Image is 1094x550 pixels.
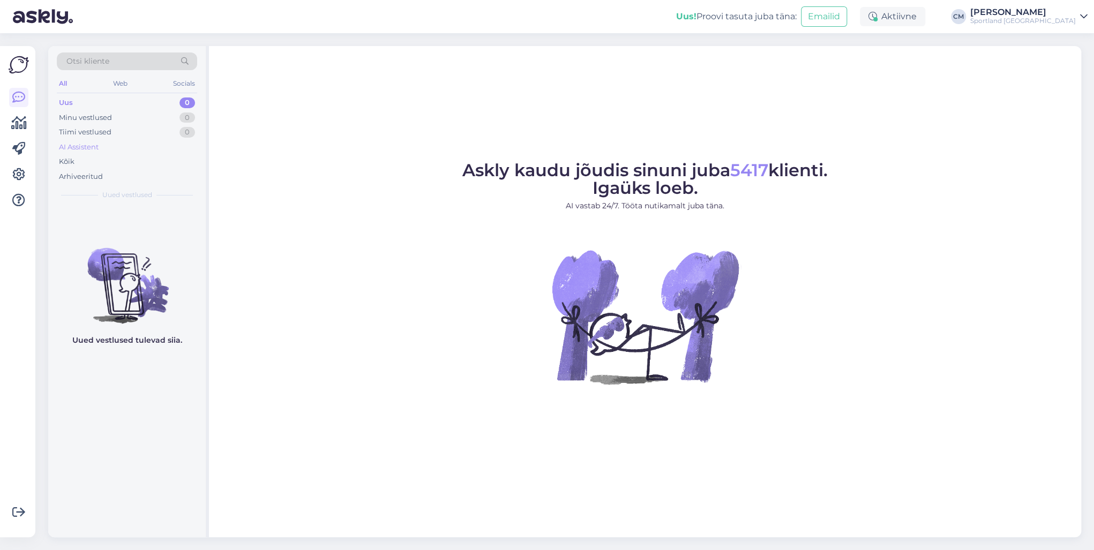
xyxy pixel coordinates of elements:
[970,8,1076,17] div: [PERSON_NAME]
[462,160,828,198] span: Askly kaudu jõudis sinuni juba klienti. Igaüks loeb.
[59,97,73,108] div: Uus
[48,229,206,325] img: No chats
[59,156,74,167] div: Kõik
[171,77,197,91] div: Socials
[801,6,847,27] button: Emailid
[57,77,69,91] div: All
[111,77,130,91] div: Web
[59,142,99,153] div: AI Assistent
[462,200,828,212] p: AI vastab 24/7. Tööta nutikamalt juba täna.
[179,97,195,108] div: 0
[59,127,111,138] div: Tiimi vestlused
[59,171,103,182] div: Arhiveeritud
[549,220,741,413] img: No Chat active
[951,9,966,24] div: CM
[179,127,195,138] div: 0
[676,11,696,21] b: Uus!
[970,8,1088,25] a: [PERSON_NAME]Sportland [GEOGRAPHIC_DATA]
[59,112,112,123] div: Minu vestlused
[102,190,152,200] span: Uued vestlused
[860,7,925,26] div: Aktiivne
[179,112,195,123] div: 0
[66,56,109,67] span: Otsi kliente
[970,17,1076,25] div: Sportland [GEOGRAPHIC_DATA]
[72,335,182,346] p: Uued vestlused tulevad siia.
[730,160,768,180] span: 5417
[676,10,797,23] div: Proovi tasuta juba täna:
[9,55,29,75] img: Askly Logo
